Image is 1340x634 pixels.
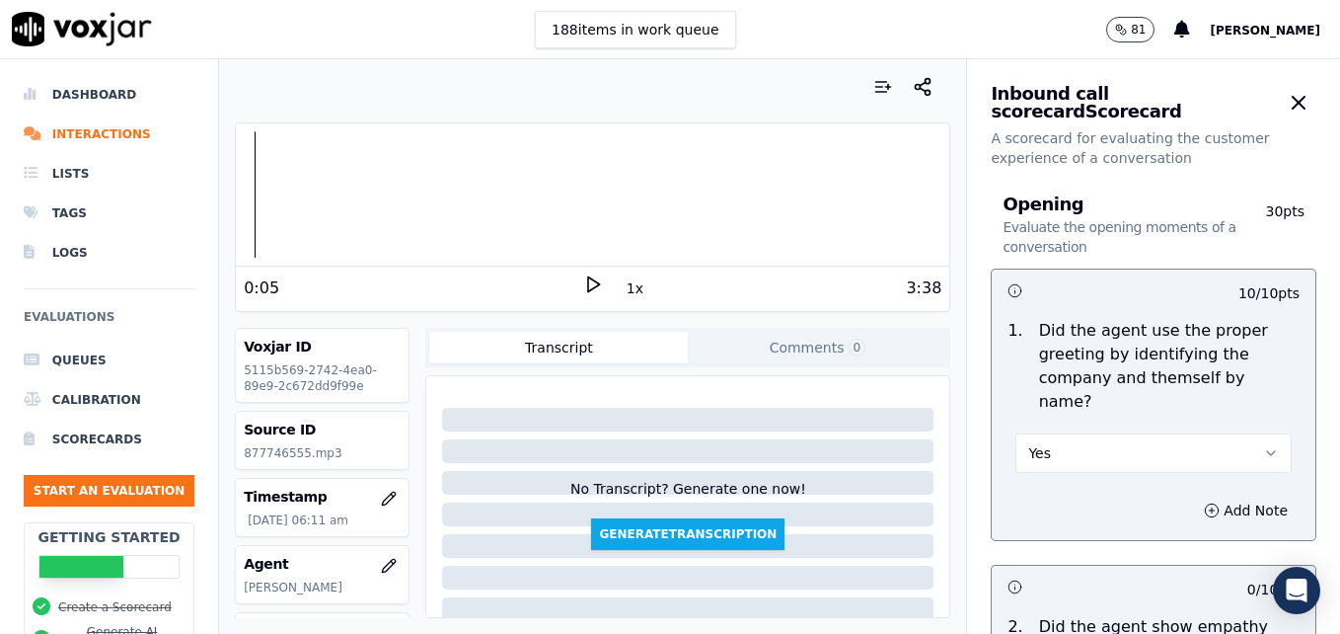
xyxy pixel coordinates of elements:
h3: Voxjar ID [244,337,401,357]
a: Scorecards [24,420,194,459]
button: 81 [1106,17,1174,42]
p: Did the agent use the proper greeting by identifying the company and themself by name? [1039,319,1300,414]
a: Interactions [24,115,194,154]
span: Yes [1028,443,1051,463]
h3: Agent [244,554,401,574]
p: [PERSON_NAME] [244,580,401,595]
div: Open Intercom Messenger [1273,567,1320,614]
h3: Source ID [244,420,401,439]
div: No Transcript? Generate one now! [570,479,806,518]
a: Tags [24,194,194,233]
h6: Evaluations [24,305,194,341]
a: Lists [24,154,194,194]
button: Comments [688,332,946,363]
span: [PERSON_NAME] [1210,24,1320,38]
a: Logs [24,233,194,273]
button: 81 [1106,17,1154,42]
a: Calibration [24,380,194,420]
p: 877746555.mp3 [244,445,401,461]
p: Evaluate the opening moments of a conversation [1003,217,1254,257]
button: [PERSON_NAME] [1210,18,1340,41]
p: 1 . [1000,319,1030,414]
button: Start an Evaluation [24,475,194,507]
p: 30 pts [1254,201,1304,257]
p: 0 / 10 pts [1247,580,1300,599]
button: Add Note [1192,497,1300,524]
p: 5115b569-2742-4ea0-89e9-2c672dd9f99e [244,362,401,394]
button: Transcript [429,332,688,363]
h3: Inbound call scorecard Scorecard [991,85,1280,120]
h2: Getting Started [38,527,181,547]
p: A scorecard for evaluating the customer experience of a conversation [991,128,1316,168]
img: voxjar logo [12,12,152,46]
button: 188items in work queue [535,11,736,48]
h3: Opening [1003,196,1254,257]
div: 0:05 [244,277,279,300]
p: [DATE] 06:11 am [248,513,401,528]
a: Dashboard [24,75,194,115]
button: Create a Scorecard [58,599,172,615]
span: 0 [849,339,866,357]
button: 1x [623,275,647,302]
div: 3:38 [906,277,941,300]
p: 10 / 10 pts [1238,283,1300,303]
p: 81 [1131,22,1146,38]
button: GenerateTranscription [591,518,784,550]
h3: Timestamp [244,487,401,507]
a: Queues [24,341,194,380]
